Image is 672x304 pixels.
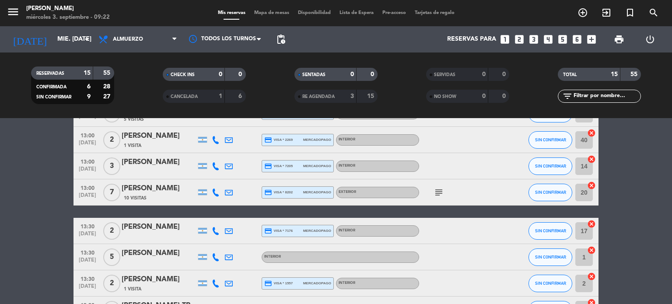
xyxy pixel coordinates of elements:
span: CONFIRMADA [36,85,66,89]
i: add_box [586,34,597,45]
span: TOTAL [563,73,577,77]
div: [PERSON_NAME] [122,130,196,142]
i: [DATE] [7,30,53,49]
span: Lista de Espera [335,10,378,15]
span: [DATE] [77,166,98,176]
span: [DATE] [77,140,98,150]
i: credit_card [264,136,272,144]
i: turned_in_not [625,7,635,18]
i: cancel [587,129,596,137]
strong: 0 [502,93,507,99]
span: Disponibilidad [294,10,335,15]
i: looks_3 [528,34,539,45]
span: visa * 7205 [264,162,293,170]
button: SIN CONFIRMAR [528,157,572,175]
button: SIN CONFIRMAR [528,222,572,240]
button: SIN CONFIRMAR [528,184,572,201]
span: Mis reservas [213,10,250,15]
span: SERVIDAS [434,73,455,77]
strong: 0 [350,71,354,77]
strong: 1 [219,93,222,99]
span: [DATE] [77,114,98,124]
i: looks_one [499,34,511,45]
div: [PERSON_NAME] [122,221,196,233]
i: cancel [587,272,596,281]
span: SIN CONFIRMAR [535,164,566,168]
i: looks_5 [557,34,568,45]
span: SIN CONFIRMAR [535,137,566,142]
strong: 0 [482,93,486,99]
span: Pre-acceso [378,10,410,15]
span: 13:00 [77,156,98,166]
strong: 0 [371,71,376,77]
strong: 28 [103,84,112,90]
strong: 0 [238,71,244,77]
span: 2 [103,222,120,240]
input: Filtrar por nombre... [573,91,640,101]
span: SIN CONFIRMAR [36,95,71,99]
i: search [648,7,659,18]
strong: 55 [630,71,639,77]
span: 1 Visita [124,142,141,149]
span: SIN CONFIRMAR [535,228,566,233]
i: credit_card [264,189,272,196]
span: 5 Visitas [124,116,144,123]
i: cancel [587,246,596,255]
span: mercadopago [303,280,331,286]
span: SIN CONFIRMAR [535,190,566,195]
strong: 9 [87,94,91,100]
div: [PERSON_NAME] [26,4,110,13]
strong: 55 [103,70,112,76]
strong: 0 [219,71,222,77]
strong: 0 [482,71,486,77]
i: looks_two [514,34,525,45]
span: [DATE] [77,231,98,241]
i: add_circle_outline [577,7,588,18]
span: Interior [339,229,355,232]
div: [PERSON_NAME] [122,274,196,285]
i: looks_4 [542,34,554,45]
i: credit_card [264,227,272,235]
i: looks_6 [571,34,583,45]
span: [DATE] [77,257,98,267]
i: menu [7,5,20,18]
button: menu [7,5,20,21]
strong: 15 [611,71,618,77]
span: [DATE] [77,192,98,203]
button: SIN CONFIRMAR [528,275,572,292]
span: pending_actions [276,34,286,45]
span: 13:30 [77,221,98,231]
span: 13:30 [77,273,98,283]
span: SIN CONFIRMAR [535,255,566,259]
span: 3 [103,157,120,175]
span: 13:00 [77,130,98,140]
span: 2 [103,131,120,149]
span: print [614,34,624,45]
strong: 3 [350,93,354,99]
span: mercadopago [303,137,331,143]
span: CHECK INS [171,73,195,77]
span: visa * 2269 [264,136,293,144]
i: cancel [587,155,596,164]
strong: 27 [103,94,112,100]
i: arrow_drop_down [81,34,92,45]
span: NO SHOW [434,94,456,99]
button: SIN CONFIRMAR [528,131,572,149]
span: Interior [339,164,355,168]
span: mercadopago [303,163,331,169]
div: [PERSON_NAME] [122,157,196,168]
span: Reservas para [447,36,496,43]
div: [PERSON_NAME] [122,248,196,259]
span: Tarjetas de regalo [410,10,459,15]
strong: 15 [367,93,376,99]
i: power_settings_new [645,34,655,45]
strong: 0 [502,71,507,77]
button: SIN CONFIRMAR [528,248,572,266]
span: Mapa de mesas [250,10,294,15]
span: 7 [103,184,120,201]
span: RESERVADAS [36,71,64,76]
span: [DATE] [77,283,98,294]
span: Almuerzo [113,36,143,42]
span: 13:30 [77,247,98,257]
span: visa * 8202 [264,189,293,196]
